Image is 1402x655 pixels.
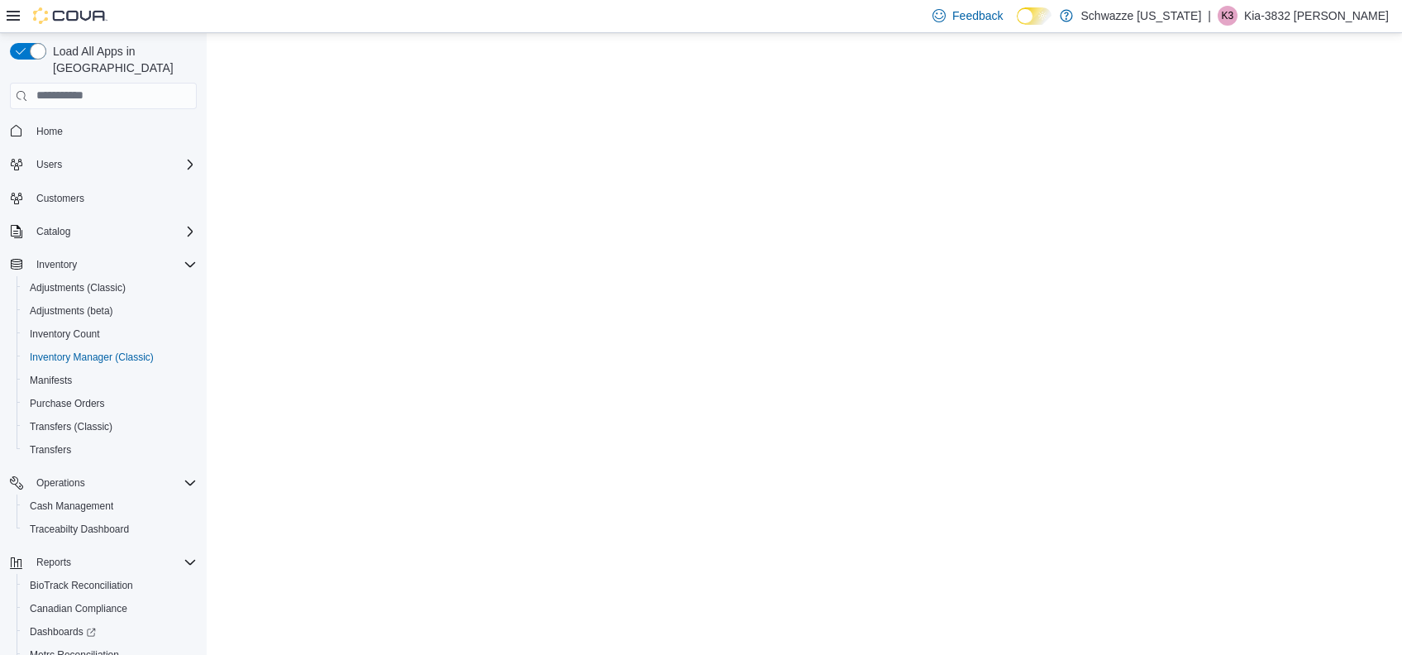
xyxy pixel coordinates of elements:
span: Home [30,121,197,141]
div: Kia-3832 Lowe [1218,6,1237,26]
button: Transfers [17,438,203,461]
span: Manifests [30,374,72,387]
span: Catalog [30,222,197,241]
a: Inventory Manager (Classic) [23,347,160,367]
button: Reports [3,551,203,574]
a: Adjustments (Classic) [23,278,132,298]
span: Dark Mode [1017,25,1018,26]
span: Transfers (Classic) [23,417,197,437]
button: Transfers (Classic) [17,415,203,438]
a: Inventory Count [23,324,107,344]
p: | [1208,6,1211,26]
input: Dark Mode [1017,7,1051,25]
a: Home [30,122,69,141]
span: Inventory Count [30,327,100,341]
span: Inventory Manager (Classic) [30,351,154,364]
span: Purchase Orders [23,394,197,414]
button: Users [30,155,69,175]
span: Adjustments (beta) [30,304,113,318]
span: Inventory [30,255,197,275]
button: Customers [3,186,203,210]
button: BioTrack Reconciliation [17,574,203,597]
span: Cash Management [23,496,197,516]
span: Canadian Compliance [23,599,197,619]
span: Inventory Manager (Classic) [23,347,197,367]
p: Schwazze [US_STATE] [1081,6,1202,26]
span: Feedback [952,7,1003,24]
span: Load All Apps in [GEOGRAPHIC_DATA] [46,43,197,76]
button: Operations [30,473,92,493]
span: Customers [36,192,84,205]
span: Catalog [36,225,70,238]
span: Home [36,125,63,138]
span: Manifests [23,371,197,390]
button: Catalog [3,220,203,243]
span: Traceabilty Dashboard [30,523,129,536]
span: Inventory [36,258,77,271]
a: Traceabilty Dashboard [23,519,136,539]
button: Catalog [30,222,77,241]
button: Adjustments (beta) [17,299,203,323]
button: Canadian Compliance [17,597,203,620]
span: Transfers [30,443,71,457]
button: Reports [30,552,78,572]
button: Traceabilty Dashboard [17,518,203,541]
a: BioTrack Reconciliation [23,576,140,595]
span: Inventory Count [23,324,197,344]
a: Cash Management [23,496,120,516]
span: Dashboards [30,625,96,638]
span: Reports [30,552,197,572]
img: Cova [33,7,107,24]
button: Inventory [30,255,83,275]
span: Traceabilty Dashboard [23,519,197,539]
a: Adjustments (beta) [23,301,120,321]
button: Users [3,153,203,176]
button: Manifests [17,369,203,392]
a: Manifests [23,371,79,390]
a: Transfers (Classic) [23,417,119,437]
a: Customers [30,189,91,208]
span: Cash Management [30,500,113,513]
span: BioTrack Reconciliation [30,579,133,592]
a: Canadian Compliance [23,599,134,619]
span: Transfers (Classic) [30,420,112,433]
button: Operations [3,471,203,495]
button: Adjustments (Classic) [17,276,203,299]
button: Inventory Count [17,323,203,346]
button: Inventory Manager (Classic) [17,346,203,369]
span: Purchase Orders [30,397,105,410]
span: Adjustments (beta) [23,301,197,321]
span: Adjustments (Classic) [30,281,126,294]
span: Operations [36,476,85,490]
span: Customers [30,188,197,208]
button: Inventory [3,253,203,276]
span: Operations [30,473,197,493]
span: Dashboards [23,622,197,642]
a: Dashboards [23,622,103,642]
span: Adjustments (Classic) [23,278,197,298]
span: K3 [1222,6,1234,26]
span: BioTrack Reconciliation [23,576,197,595]
p: Kia-3832 [PERSON_NAME] [1244,6,1389,26]
button: Purchase Orders [17,392,203,415]
span: Transfers [23,440,197,460]
span: Canadian Compliance [30,602,127,615]
a: Dashboards [17,620,203,643]
span: Users [30,155,197,175]
span: Users [36,158,62,171]
button: Cash Management [17,495,203,518]
a: Transfers [23,440,78,460]
a: Purchase Orders [23,394,112,414]
span: Reports [36,556,71,569]
button: Home [3,119,203,143]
